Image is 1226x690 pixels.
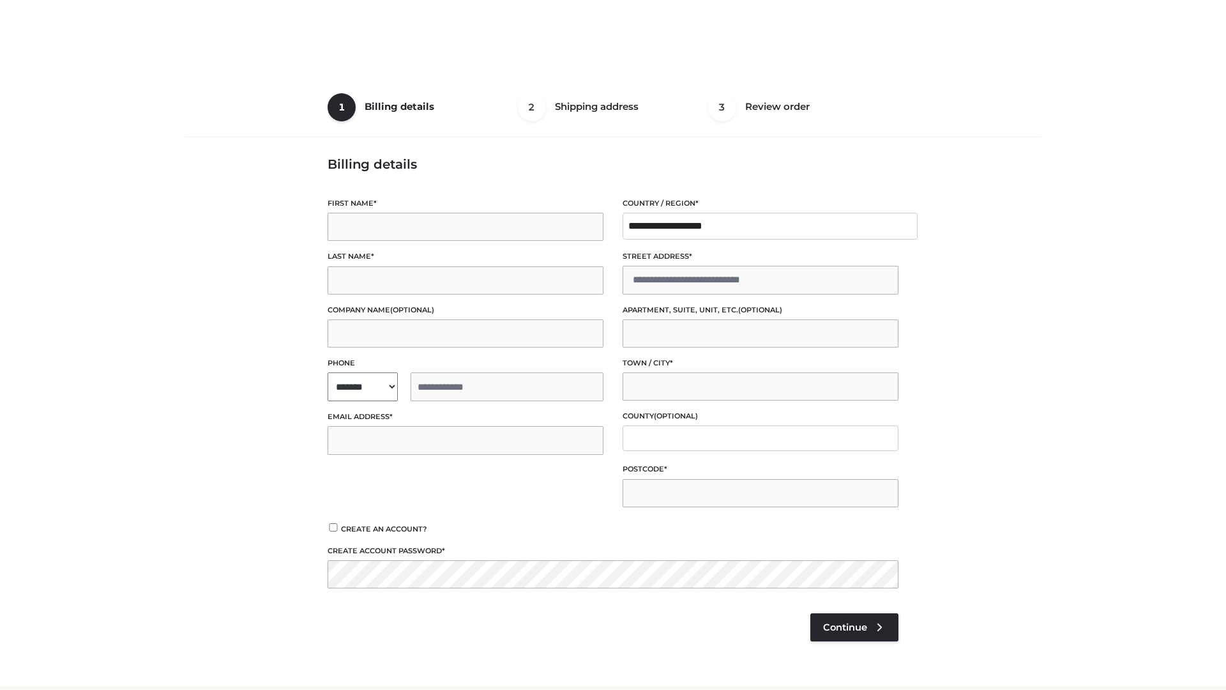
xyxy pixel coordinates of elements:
label: Postcode [623,463,898,475]
span: Billing details [365,100,434,112]
span: Review order [745,100,810,112]
label: Company name [328,304,603,316]
label: First name [328,197,603,210]
label: Country / Region [623,197,898,210]
a: Continue [810,613,898,641]
h3: Billing details [328,157,898,172]
span: 2 [518,93,546,121]
label: Town / City [623,357,898,369]
span: Continue [823,622,867,633]
span: 1 [328,93,356,121]
span: (optional) [390,305,434,314]
span: 3 [708,93,736,121]
label: Apartment, suite, unit, etc. [623,304,898,316]
label: Create account password [328,545,898,557]
label: Street address [623,250,898,263]
span: (optional) [654,411,698,420]
label: Email address [328,411,603,423]
span: (optional) [738,305,782,314]
label: Phone [328,357,603,369]
input: Create an account? [328,523,339,532]
span: Create an account? [341,525,427,533]
span: Shipping address [555,100,639,112]
label: County [623,410,898,422]
label: Last name [328,250,603,263]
